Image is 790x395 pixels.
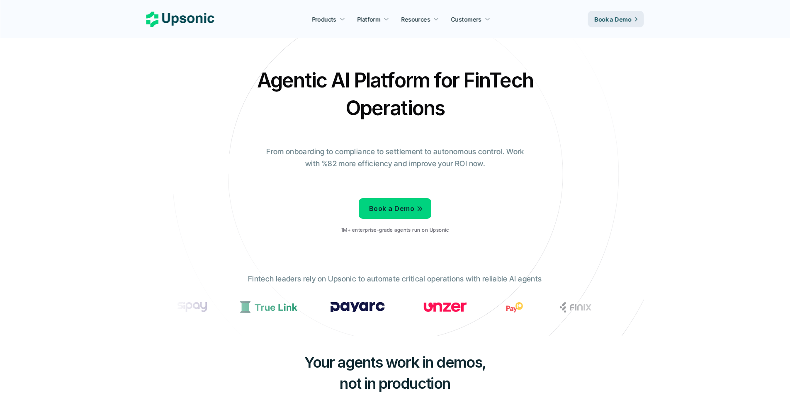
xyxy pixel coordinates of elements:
[250,66,540,122] h2: Agentic AI Platform for FinTech Operations
[451,15,482,24] p: Customers
[357,15,380,24] p: Platform
[401,15,430,24] p: Resources
[369,203,414,215] p: Book a Demo
[304,353,486,371] span: Your agents work in demos,
[340,374,450,393] span: not in production
[260,146,530,170] p: From onboarding to compliance to settlement to autonomous control. Work with %82 more efficiency ...
[248,273,542,285] p: Fintech leaders rely on Upsonic to automate critical operations with reliable AI agents
[312,15,336,24] p: Products
[588,11,644,27] a: Book a Demo
[595,15,632,24] p: Book a Demo
[341,227,449,233] p: 1M+ enterprise-grade agents run on Upsonic
[359,198,431,219] a: Book a Demo
[307,12,350,27] a: Products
